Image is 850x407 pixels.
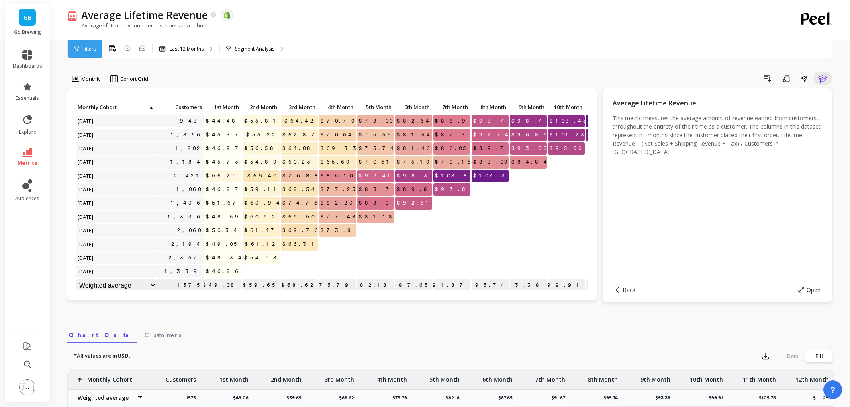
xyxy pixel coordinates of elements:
[795,371,829,384] p: 12th Month
[281,279,318,291] p: $68.62
[548,142,586,154] span: $95.66
[586,115,633,127] span: $108.31
[81,75,101,83] span: Monthly
[156,101,204,113] p: Customers
[445,395,464,401] p: $82.18
[172,170,204,182] a: 2,421
[806,349,832,362] div: Fill
[550,104,582,110] span: 10th Month
[243,238,280,250] span: $61.12
[435,104,468,110] span: 7th Month
[395,183,443,195] span: $89.89
[395,115,433,127] span: $82.64
[243,156,284,168] span: $54.89
[76,101,156,113] p: Monthly Cohort
[245,129,280,141] span: $55.22
[510,115,554,127] span: $98.75
[433,142,470,154] span: $86.05
[81,8,208,22] p: Average Lifetime Revenue
[319,156,357,168] span: $65.69
[433,129,478,141] span: $87.34
[281,183,319,195] span: $68.54
[588,371,618,384] p: 8th Month
[472,279,509,291] p: $95.74
[325,371,354,384] p: 3rd Month
[586,279,623,291] p: $105.76
[87,371,132,384] p: Monthly Cohort
[223,11,231,18] img: api.shopify.svg
[395,142,434,154] span: $81.46
[395,156,437,168] span: $75.19
[319,224,364,236] span: $73.81
[67,9,77,21] img: header icon
[433,156,475,168] span: $79.15
[319,101,357,114] div: Toggle SortBy
[359,104,392,110] span: 5th Month
[15,195,39,202] span: audiences
[23,13,32,22] span: GB
[357,101,395,114] div: Toggle SortBy
[76,115,96,127] span: [DATE]
[339,395,359,401] p: $68.62
[76,252,96,264] span: [DATE]
[281,238,320,250] span: $66.31
[204,238,241,250] span: $49.05
[76,183,96,195] span: [DATE]
[280,101,319,114] div: Toggle SortBy
[204,170,243,182] span: $56.27
[613,114,822,156] p: This metric measures the average amount of revenue earned from customers, throughout the entirety...
[511,104,544,110] span: 9th Month
[395,197,434,209] span: $92.51
[76,238,96,250] span: [DATE]
[319,101,356,113] p: 4th Month
[357,197,405,209] span: $88.99
[244,104,277,110] span: 2nd Month
[357,170,396,182] span: $92.41
[206,104,239,110] span: 1st Month
[169,129,204,141] a: 1,366
[235,46,274,52] p: Segment Analysis
[76,197,96,209] span: [DATE]
[709,395,728,401] p: $99.91
[433,101,470,113] p: 7th Month
[473,104,506,110] span: 8th Month
[377,371,407,384] p: 4th Month
[472,129,513,141] span: $92.74
[509,101,548,114] div: Toggle SortBy
[510,129,554,141] span: $96.89
[472,142,519,154] span: $89.79
[586,101,623,113] p: 11th Month
[281,224,322,236] span: $69.76
[603,395,623,401] p: $95.74
[204,115,243,127] span: $44.48
[395,129,434,141] span: $81.54
[779,349,806,362] div: Dots
[69,331,135,339] span: Chart Data
[76,156,96,168] span: [DATE]
[472,156,515,168] span: $83.09
[204,197,243,209] span: $51.67
[429,371,460,384] p: 5th Month
[395,279,432,291] p: $87.65
[548,115,594,127] span: $103.43
[283,115,318,127] span: $64.42
[357,129,395,141] span: $75.55
[281,101,318,113] p: 3rd Month
[166,211,204,223] a: 1,336
[798,286,821,294] button: Open
[174,142,204,154] a: 1,202
[242,101,280,114] div: Toggle SortBy
[319,211,363,223] span: $77.48
[76,211,96,223] span: [DATE]
[586,101,624,114] div: Toggle SortBy
[395,101,432,113] p: 6th Month
[176,224,204,236] a: 2,060
[16,95,39,101] span: essentials
[204,252,246,264] span: $48.34
[120,75,148,83] span: Cohort Grid
[614,286,635,294] button: Back
[813,395,834,401] p: $111.25
[548,279,585,291] p: $99.91
[690,371,723,384] p: 10th Month
[186,395,201,401] p: 1575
